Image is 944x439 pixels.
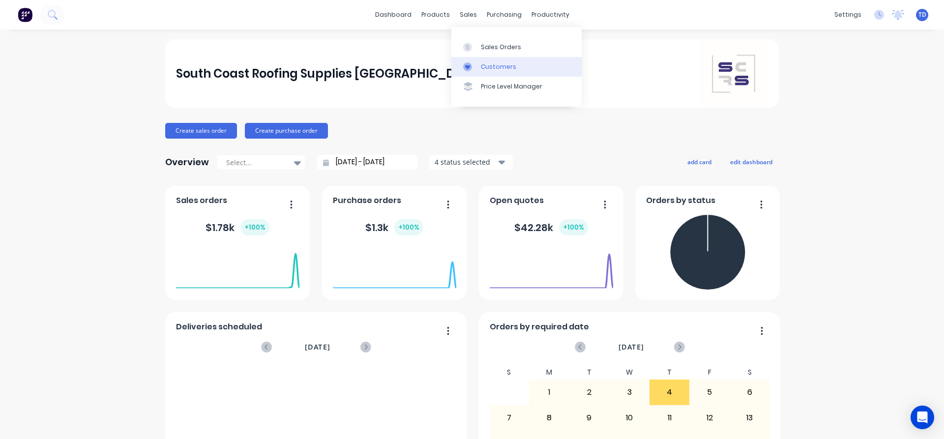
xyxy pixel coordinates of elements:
[514,219,588,235] div: $ 42.28k
[416,7,455,22] div: products
[370,7,416,22] a: dashboard
[305,342,330,352] span: [DATE]
[690,380,729,405] div: 5
[911,406,934,429] div: Open Intercom Messenger
[481,62,516,71] div: Customers
[570,406,609,430] div: 9
[245,123,328,139] button: Create purchase order
[206,219,269,235] div: $ 1.78k
[176,195,227,206] span: Sales orders
[530,406,569,430] div: 8
[482,7,527,22] div: purchasing
[490,406,529,430] div: 7
[918,10,926,19] span: TD
[481,43,521,52] div: Sales Orders
[689,365,730,380] div: F
[650,406,689,430] div: 11
[690,406,729,430] div: 12
[435,157,497,167] div: 4 status selected
[490,195,544,206] span: Open quotes
[730,406,769,430] div: 13
[569,365,610,380] div: T
[394,219,423,235] div: + 100 %
[489,365,530,380] div: S
[610,406,649,430] div: 10
[619,342,644,352] span: [DATE]
[724,155,779,168] button: edit dashboard
[649,365,690,380] div: T
[699,39,768,108] img: South Coast Roofing Supplies Southern Highlands
[451,77,582,96] a: Price Level Manager
[829,7,866,22] div: settings
[451,57,582,77] a: Customers
[481,82,542,91] div: Price Level Manager
[609,365,649,380] div: W
[429,155,513,170] button: 4 status selected
[570,380,609,405] div: 2
[730,380,769,405] div: 6
[530,380,569,405] div: 1
[451,37,582,57] a: Sales Orders
[240,219,269,235] div: + 100 %
[646,195,715,206] span: Orders by status
[18,7,32,22] img: Factory
[527,7,574,22] div: productivity
[681,155,718,168] button: add card
[165,123,237,139] button: Create sales order
[730,365,770,380] div: S
[333,195,401,206] span: Purchase orders
[529,365,569,380] div: M
[650,380,689,405] div: 4
[455,7,482,22] div: sales
[176,64,484,84] div: South Coast Roofing Supplies [GEOGRAPHIC_DATA]
[610,380,649,405] div: 3
[365,219,423,235] div: $ 1.3k
[165,152,209,172] div: Overview
[559,219,588,235] div: + 100 %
